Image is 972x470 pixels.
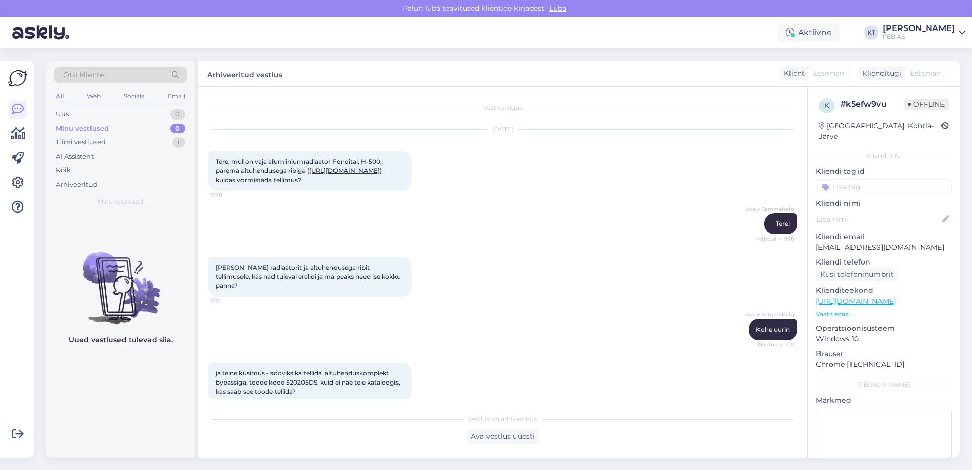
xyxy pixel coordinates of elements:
span: Vestlus on arhiveeritud [468,415,538,424]
p: Operatsioonisüsteem [816,323,952,334]
a: [PERSON_NAME]FEB AS [883,24,966,41]
p: Kliendi tag'id [816,166,952,177]
div: Email [166,90,187,103]
span: Nähtud ✓ 11:11 [756,341,794,348]
p: Vaata edasi ... [816,310,952,319]
div: Klienditugi [858,68,901,79]
div: # k5efw9vu [840,98,904,110]
p: Windows 10 [816,334,952,344]
span: [PERSON_NAME] radiaatorit ja altuhendusega ribit tellimusele, kas nad tuleval eralidi ja ma peaks... [216,263,402,289]
div: [PERSON_NAME] [816,380,952,389]
img: Askly Logo [8,69,27,88]
div: Küsi telefoninumbrit [816,268,898,281]
div: [DATE] [208,125,797,134]
span: 11:10 [211,191,250,199]
div: Klient [780,68,805,79]
span: Offline [904,99,949,110]
div: Kõik [56,165,71,175]
div: All [54,90,66,103]
div: Web [85,90,103,103]
span: Estonian [910,68,941,79]
div: Arhiveeritud [56,180,98,190]
label: Arhiveeritud vestlus [207,67,282,80]
div: Tiimi vestlused [56,137,106,148]
span: Minu vestlused [98,197,143,207]
div: Aktiivne [778,23,840,42]
span: ja teine küsimus - sooviks ka tellida altuhenduskomplekt bypassiga, toode kood 520205DS, kuid ei ... [216,369,402,395]
div: Vestlus algas [208,103,797,112]
p: Kliendi telefon [816,257,952,268]
span: Luba [546,4,569,13]
div: Socials [121,90,146,103]
div: Kliendi info [816,151,952,160]
div: 1 [172,137,185,148]
p: Klienditeekond [816,285,952,296]
div: Ava vestlus uuesti [467,430,539,444]
p: Uued vestlused tulevad siia. [69,335,173,345]
span: Avely Sammelselg [746,205,794,213]
span: Tere! [776,220,790,227]
p: Chrome [TECHNICAL_ID] [816,359,952,370]
span: Avely Sammelselg [746,311,794,318]
div: [PERSON_NAME] [883,24,955,33]
span: Otsi kliente [63,70,104,80]
span: Estonian [813,68,844,79]
input: Lisa tag [816,179,952,194]
div: Uus [56,109,69,120]
p: [EMAIL_ADDRESS][DOMAIN_NAME] [816,242,952,253]
p: Brauser [816,348,952,359]
img: No chats [46,234,195,326]
p: Kliendi nimi [816,198,952,209]
div: [GEOGRAPHIC_DATA], Kohtla-Järve [819,121,941,142]
p: Kliendi email [816,231,952,242]
span: 11:11 [211,297,250,305]
input: Lisa nimi [816,214,940,225]
a: [URL][DOMAIN_NAME] [816,297,896,306]
div: Minu vestlused [56,124,109,134]
div: FEB AS [883,33,955,41]
span: Nähtud ✓ 11:10 [756,235,794,243]
span: Kohe uurin [756,326,790,333]
div: 0 [170,124,185,134]
p: Märkmed [816,395,952,406]
a: [URL][DOMAIN_NAME] [309,167,380,174]
div: 0 [170,109,185,120]
span: k [825,102,829,109]
div: AI Assistent [56,152,94,162]
div: KT [864,25,878,40]
span: Tere, mul on vaja alumiiniumradiaator Fondital, H-500, parema altuhendusega ribiga ( ) - kuidas v... [216,158,387,184]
